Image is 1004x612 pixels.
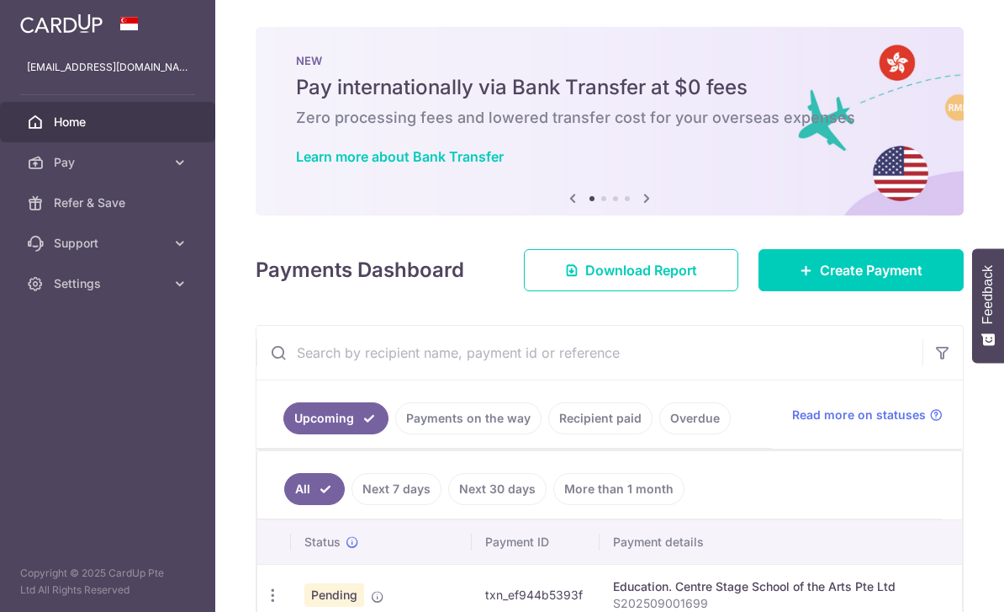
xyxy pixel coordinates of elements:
[54,154,165,171] span: Pay
[20,13,103,34] img: CardUp
[472,520,600,564] th: Payment ID
[283,402,388,434] a: Upcoming
[659,402,731,434] a: Overdue
[27,59,188,76] p: [EMAIL_ADDRESS][DOMAIN_NAME]
[256,27,964,216] img: Bank transfer banner
[256,326,922,380] input: Search by recipient name, payment id or reference
[792,407,926,423] span: Read more on statuses
[304,534,341,551] span: Status
[54,194,165,211] span: Refer & Save
[304,583,364,607] span: Pending
[585,260,697,280] span: Download Report
[600,520,986,564] th: Payment details
[54,114,165,130] span: Home
[448,473,547,505] a: Next 30 days
[351,473,441,505] a: Next 7 days
[972,248,1004,363] button: Feedback - Show survey
[54,275,165,292] span: Settings
[758,249,964,291] a: Create Payment
[613,578,972,595] div: Education. Centre Stage School of the Arts Pte Ltd
[256,255,464,285] h4: Payments Dashboard
[296,108,923,128] h6: Zero processing fees and lowered transfer cost for your overseas expenses
[284,473,345,505] a: All
[792,407,943,423] a: Read more on statuses
[896,561,987,604] iframe: Opens a widget where you can find more information
[548,402,653,434] a: Recipient paid
[613,595,972,612] p: S202509001699
[296,148,504,165] a: Learn more about Bank Transfer
[524,249,738,291] a: Download Report
[54,235,165,252] span: Support
[553,473,684,505] a: More than 1 month
[296,74,923,101] h5: Pay internationally via Bank Transfer at $0 fees
[296,54,923,67] p: NEW
[395,402,542,434] a: Payments on the way
[980,265,996,324] span: Feedback
[820,260,922,280] span: Create Payment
